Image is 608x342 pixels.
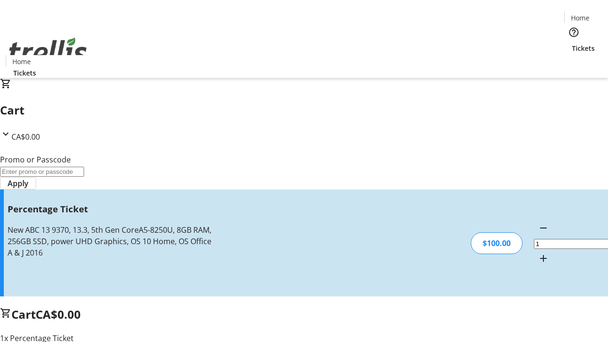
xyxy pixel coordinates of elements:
[8,178,28,189] span: Apply
[36,306,81,322] span: CA$0.00
[11,132,40,142] span: CA$0.00
[6,68,44,78] a: Tickets
[12,57,31,66] span: Home
[572,43,595,53] span: Tickets
[564,23,583,42] button: Help
[8,202,215,216] h3: Percentage Ticket
[8,224,215,258] div: New ABC 13 9370, 13.3, 5th Gen CoreA5-8250U, 8GB RAM, 256GB SSD, power UHD Graphics, OS 10 Home, ...
[564,43,602,53] a: Tickets
[13,68,36,78] span: Tickets
[534,249,553,268] button: Increment by one
[565,13,595,23] a: Home
[471,232,522,254] div: $100.00
[571,13,589,23] span: Home
[6,57,37,66] a: Home
[564,53,583,72] button: Cart
[6,27,90,75] img: Orient E2E Organization RHEd66kvN3's Logo
[534,218,553,237] button: Decrement by one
